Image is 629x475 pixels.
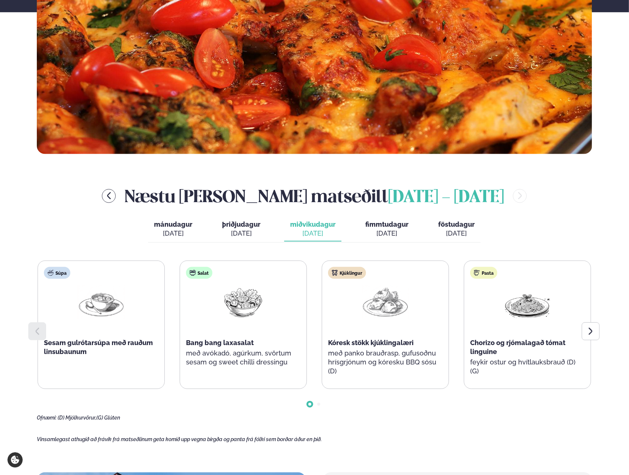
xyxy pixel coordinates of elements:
img: salad.svg [190,270,196,276]
img: Salad.png [219,285,267,319]
div: Kjúklingur [328,267,366,279]
button: föstudagur [DATE] [432,217,481,242]
img: Spagetti.png [504,285,551,319]
button: mánudagur [DATE] [148,217,198,242]
span: þriðjudagur [222,220,260,228]
div: Súpa [44,267,70,279]
h2: Næstu [PERSON_NAME] matseðill [125,184,504,208]
div: [DATE] [154,229,192,238]
img: chicken.svg [332,270,338,276]
span: Go to slide 2 [317,403,320,406]
div: Salat [186,267,212,279]
button: miðvikudagur [DATE] [284,217,341,242]
span: [DATE] - [DATE] [388,189,504,206]
span: miðvikudagur [290,220,336,228]
div: [DATE] [438,229,475,238]
span: Kóresk stökk kjúklingalæri [328,339,414,347]
span: Chorizo og rjómalagað tómat linguine [470,339,565,356]
span: (G) Glúten [96,415,120,421]
button: þriðjudagur [DATE] [216,217,266,242]
img: Chicken-thighs.png [362,285,409,319]
img: Soup.png [77,285,125,319]
div: Pasta [470,267,497,279]
a: Cookie settings [7,452,23,468]
span: Ofnæmi: [37,415,57,421]
span: föstudagur [438,220,475,228]
p: með panko brauðrasp, gufusoðnu hrísgrjónum og kóresku BBQ sósu (D) [328,349,443,376]
img: soup.svg [48,270,54,276]
span: (D) Mjólkurvörur, [58,415,96,421]
button: menu-btn-right [513,189,527,203]
img: pasta.svg [474,270,480,276]
span: Bang bang laxasalat [186,339,254,347]
span: Sesam gulrótarsúpa með rauðum linsubaunum [44,339,153,356]
p: með avókadó, agúrkum, svörtum sesam og sweet chilli dressingu [186,349,301,367]
span: fimmtudagur [365,220,408,228]
span: Go to slide 1 [308,403,311,406]
button: menu-btn-left [102,189,116,203]
button: fimmtudagur [DATE] [359,217,414,242]
p: feykir ostur og hvítlauksbrauð (D) (G) [470,358,585,376]
span: Vinsamlegast athugið að frávik frá matseðlinum geta komið upp vegna birgða og panta frá fólki sem... [37,436,322,442]
span: mánudagur [154,220,192,228]
div: [DATE] [290,229,336,238]
div: [DATE] [365,229,408,238]
div: [DATE] [222,229,260,238]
